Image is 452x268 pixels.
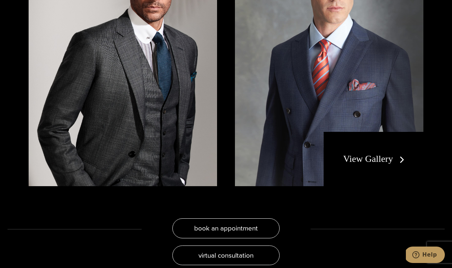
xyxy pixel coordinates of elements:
[172,218,280,238] a: book an appointment
[194,223,258,233] span: book an appointment
[343,154,407,164] a: View Gallery
[172,245,280,265] a: virtual consultation
[198,250,254,260] span: virtual consultation
[406,247,445,264] iframe: Opens a widget where you can chat to one of our agents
